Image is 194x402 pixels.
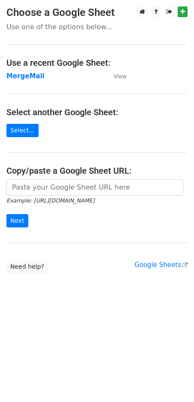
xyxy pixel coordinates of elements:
[105,72,127,80] a: View
[6,124,39,137] a: Select...
[6,166,188,176] h4: Copy/paste a Google Sheet URL:
[6,214,28,227] input: Next
[134,261,188,269] a: Google Sheets
[6,6,188,19] h3: Choose a Google Sheet
[6,179,183,196] input: Paste your Google Sheet URL here
[6,197,94,204] small: Example: [URL][DOMAIN_NAME]
[6,58,188,68] h4: Use a recent Google Sheet:
[114,73,127,80] small: View
[6,72,45,80] a: MergeMail
[6,22,188,31] p: Use one of the options below...
[6,260,48,273] a: Need help?
[6,107,188,117] h4: Select another Google Sheet:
